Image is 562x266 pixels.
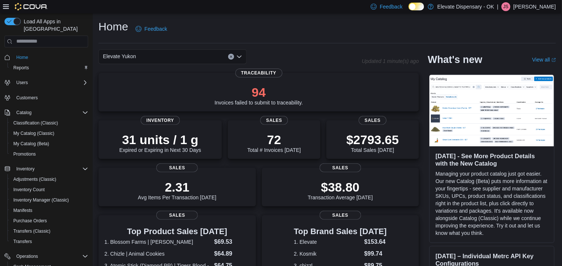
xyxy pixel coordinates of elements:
span: Users [13,78,88,87]
span: Transfers [13,239,32,245]
a: Transfers [10,237,35,246]
button: Purchase Orders [7,216,91,226]
button: My Catalog (Beta) [7,139,91,149]
span: Classification (Classic) [13,120,58,126]
span: Transfers (Classic) [13,228,50,234]
button: Transfers (Classic) [7,226,91,236]
div: Total # Invoices [DATE] [247,132,301,153]
button: Catalog [13,108,34,117]
span: My Catalog (Classic) [10,129,88,138]
dd: $99.74 [364,249,387,258]
span: Operations [16,253,38,259]
span: Sales [320,163,361,172]
button: Operations [13,252,41,261]
p: Managing your product catalog just got easier. Our new Catalog (Beta) puts more information at yo... [436,170,548,237]
span: Customers [16,95,38,101]
dd: $153.64 [364,237,387,246]
h2: What's new [428,54,482,66]
span: Elevate Yukon [103,52,136,61]
button: Clear input [228,54,234,60]
button: Inventory [13,164,37,173]
span: Customers [13,93,88,102]
a: Manifests [10,206,35,215]
a: Purchase Orders [10,216,50,225]
button: Inventory Manager (Classic) [7,195,91,205]
a: Transfers (Classic) [10,227,53,236]
span: Home [13,53,88,62]
a: My Catalog (Beta) [10,139,52,148]
span: Transfers (Classic) [10,227,88,236]
span: Home [16,54,28,60]
button: Classification (Classic) [7,118,91,128]
span: Adjustments (Classic) [13,176,56,182]
button: Transfers [7,236,91,247]
h1: Home [99,19,128,34]
span: Reports [13,65,29,71]
span: Inventory Count [10,185,88,194]
span: Manifests [13,207,32,213]
span: Reports [10,63,88,72]
p: [PERSON_NAME] [513,2,556,11]
p: | [497,2,499,11]
button: Manifests [7,205,91,216]
span: My Catalog (Beta) [13,141,49,147]
button: Users [1,77,91,88]
a: View allExternal link [532,57,556,63]
button: Home [1,52,91,63]
span: Load All Apps in [GEOGRAPHIC_DATA] [21,18,88,33]
p: $2793.65 [346,132,399,147]
span: Users [16,80,28,86]
input: Dark Mode [409,3,424,10]
a: Feedback [133,21,170,36]
a: My Catalog (Classic) [10,129,57,138]
dt: 2. Kosmik [294,250,361,257]
span: Inventory Manager (Classic) [13,197,69,203]
a: Adjustments (Classic) [10,175,59,184]
span: Promotions [10,150,88,159]
dd: $69.53 [214,237,250,246]
p: 72 [247,132,301,147]
button: Inventory [1,164,91,174]
div: Total Sales [DATE] [346,132,399,153]
p: Updated 1 minute(s) ago [362,58,419,64]
p: 31 units / 1 g [119,132,201,147]
a: Classification (Classic) [10,119,61,127]
dt: 2. Chizle | Animal Cookies [104,250,211,257]
span: Traceability [235,69,282,77]
a: Home [13,53,31,62]
button: Customers [1,92,91,103]
p: 94 [215,85,303,100]
span: Inventory [140,116,180,125]
button: Operations [1,251,91,262]
a: Customers [13,93,41,102]
span: Feedback [144,25,167,33]
dt: 1. Elevate [294,238,361,246]
a: Reports [10,63,32,72]
p: Elevate Dispensary - OK [438,2,494,11]
button: Inventory Count [7,184,91,195]
span: Catalog [16,110,31,116]
span: My Catalog (Classic) [13,130,54,136]
a: Inventory Count [10,185,48,194]
span: Purchase Orders [10,216,88,225]
span: Adjustments (Classic) [10,175,88,184]
span: Sales [359,116,387,125]
span: Manifests [10,206,88,215]
div: Expired or Expiring in Next 30 Days [119,132,201,153]
p: 2.31 [138,180,216,194]
span: Sales [320,211,361,220]
span: Inventory Count [13,187,45,193]
span: Feedback [380,3,402,10]
button: Promotions [7,149,91,159]
span: Inventory [16,166,34,172]
span: Promotions [13,151,36,157]
span: My Catalog (Beta) [10,139,88,148]
span: Classification (Classic) [10,119,88,127]
button: Reports [7,63,91,73]
div: Avg Items Per Transaction [DATE] [138,180,216,200]
div: Transaction Average [DATE] [308,180,373,200]
h3: Top Product Sales [DATE] [104,227,250,236]
span: Purchase Orders [13,218,47,224]
p: $38.80 [308,180,373,194]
